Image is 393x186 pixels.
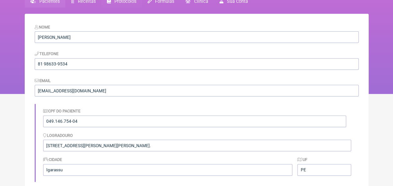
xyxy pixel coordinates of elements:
input: Nome do Paciente [35,31,359,43]
label: Cidade [43,157,62,162]
label: Email [35,78,51,83]
input: paciente@email.com [35,85,359,96]
input: Identificação do Paciente [43,116,346,127]
label: UF [297,157,307,162]
input: 21 9124 2137 [35,58,359,70]
input: Logradouro [43,140,351,151]
input: UF [297,164,351,176]
label: CPF do Paciente [43,109,81,113]
input: Cidade [43,164,293,176]
label: Nome [35,25,50,29]
label: Telefone [35,51,59,56]
label: Logradouro [43,133,73,138]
